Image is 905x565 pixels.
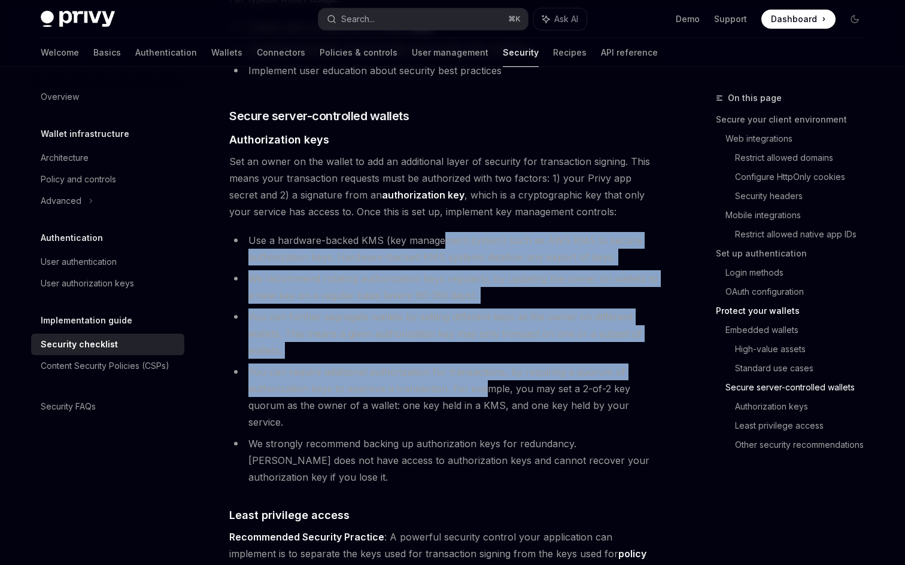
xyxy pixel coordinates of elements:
div: User authentication [41,255,117,269]
a: Architecture [31,147,184,169]
span: Dashboard [771,13,817,25]
a: Security headers [735,187,874,206]
h5: Wallet infrastructure [41,127,129,141]
a: Demo [676,13,700,25]
li: We recommend rotating authorization keys regularly, by updating the owner on wallets to a new key... [229,270,661,304]
div: Search... [341,12,375,26]
li: We strongly recommend backing up authorization keys for redundancy. [PERSON_NAME] does not have a... [229,435,661,485]
a: Set up authentication [716,244,874,263]
span: Secure server-controlled wallets [229,108,409,124]
a: Overview [31,86,184,108]
li: You can further segregate wallets by setting different keys as the owner on different wallets. Th... [229,309,661,359]
a: Authentication [135,38,197,67]
a: Security FAQs [31,396,184,417]
button: Toggle dark mode [845,10,864,29]
span: Least privilege access [229,507,350,523]
a: Restrict allowed domains [735,148,874,167]
img: dark logo [41,11,115,28]
span: Ask AI [554,13,578,25]
a: Other security recommendations [735,435,874,454]
a: Configure HttpOnly cookies [735,167,874,187]
a: Login methods [725,263,874,282]
a: Security [503,38,539,67]
a: Recipes [553,38,587,67]
span: On this page [728,91,782,105]
span: Set an owner on the wallet to add an additional layer of security for transaction signing. This m... [229,153,661,220]
div: Security checklist [41,337,118,352]
a: Secure server-controlled wallets [725,378,874,397]
span: Authorization keys [229,132,329,148]
a: Embedded wallets [725,320,874,340]
a: Dashboard [761,10,836,29]
span: ⌘ K [508,14,521,24]
h5: Implementation guide [41,313,132,328]
div: Security FAQs [41,399,96,414]
a: Protect your wallets [716,301,874,320]
a: Mobile integrations [725,206,874,225]
a: Least privilege access [735,416,874,435]
div: Advanced [41,194,81,208]
a: Security checklist [31,334,184,355]
button: Ask AI [534,8,587,30]
button: Search...⌘K [318,8,528,30]
div: Architecture [41,151,89,165]
strong: Recommended Security Practice [229,531,384,543]
a: High-value assets [735,340,874,359]
a: User authorization keys [31,273,184,294]
a: Connectors [257,38,305,67]
div: User authorization keys [41,276,134,291]
a: User management [412,38,488,67]
a: Secure your client environment [716,110,874,129]
a: Support [714,13,747,25]
a: Policy and controls [31,169,184,190]
a: Policies & controls [320,38,397,67]
a: Standard use cases [735,359,874,378]
a: API reference [601,38,658,67]
a: Wallets [211,38,242,67]
div: Overview [41,90,79,104]
a: Content Security Policies (CSPs) [31,355,184,377]
li: You can require additional authorization for transactions, by requiring a quorum of authorization... [229,364,661,430]
a: authorization key [382,189,464,201]
div: Policy and controls [41,172,116,187]
a: Authorization keys [735,397,874,416]
a: User authentication [31,251,184,273]
a: Restrict allowed native app IDs [735,225,874,244]
h5: Authentication [41,231,103,245]
li: Use a hardware-backed KMS (key management system) such as AWS KMS to secure authorization keys. H... [229,232,661,265]
li: Implement user education about security best practices [229,62,661,79]
a: OAuth configuration [725,282,874,301]
a: Basics [93,38,121,67]
a: Web integrations [725,129,874,148]
a: Welcome [41,38,79,67]
div: Content Security Policies (CSPs) [41,359,169,373]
